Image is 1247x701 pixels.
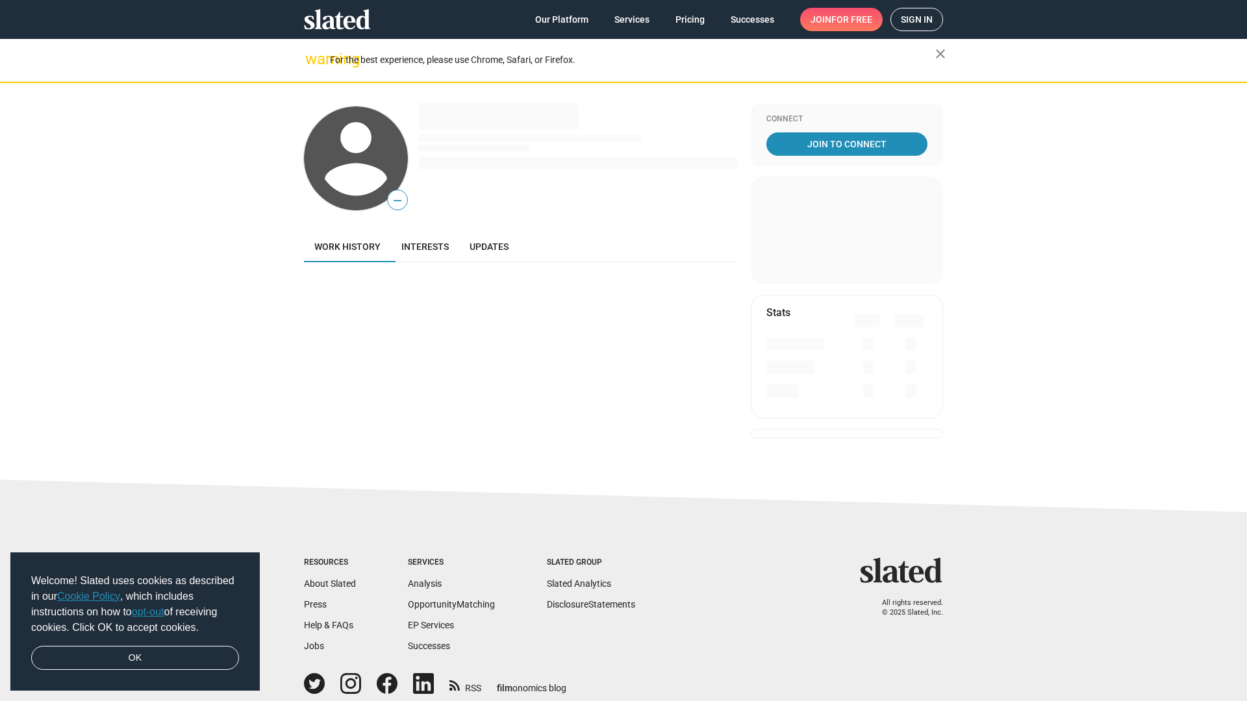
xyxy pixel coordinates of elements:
[304,620,353,630] a: Help & FAQs
[547,599,635,609] a: DisclosureStatements
[57,591,120,602] a: Cookie Policy
[401,241,449,252] span: Interests
[408,599,495,609] a: OpportunityMatching
[535,8,588,31] span: Our Platform
[497,672,566,695] a: filmonomics blog
[31,646,239,670] a: dismiss cookie message
[388,192,407,209] span: —
[470,241,509,252] span: Updates
[720,8,785,31] a: Successes
[769,132,925,156] span: Join To Connect
[408,578,442,589] a: Analysis
[800,8,883,31] a: Joinfor free
[547,558,635,568] div: Slated Group
[675,8,705,31] span: Pricing
[449,674,481,695] a: RSS
[408,558,495,568] div: Services
[766,114,927,125] div: Connect
[933,46,948,62] mat-icon: close
[811,8,872,31] span: Join
[408,620,454,630] a: EP Services
[766,132,927,156] a: Join To Connect
[304,558,356,568] div: Resources
[525,8,599,31] a: Our Platform
[10,552,260,691] div: cookieconsent
[304,231,391,262] a: Work history
[459,231,519,262] a: Updates
[831,8,872,31] span: for free
[314,241,381,252] span: Work history
[132,606,164,617] a: opt-out
[604,8,660,31] a: Services
[901,8,933,31] span: Sign in
[497,683,512,693] span: film
[614,8,649,31] span: Services
[731,8,774,31] span: Successes
[766,306,790,319] mat-card-title: Stats
[31,573,239,635] span: Welcome! Slated uses cookies as described in our , which includes instructions on how to of recei...
[868,598,943,617] p: All rights reserved. © 2025 Slated, Inc.
[408,641,450,651] a: Successes
[665,8,715,31] a: Pricing
[890,8,943,31] a: Sign in
[547,578,611,589] a: Slated Analytics
[304,599,327,609] a: Press
[330,51,935,69] div: For the best experience, please use Chrome, Safari, or Firefox.
[304,578,356,589] a: About Slated
[305,51,321,67] mat-icon: warning
[304,641,324,651] a: Jobs
[391,231,459,262] a: Interests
